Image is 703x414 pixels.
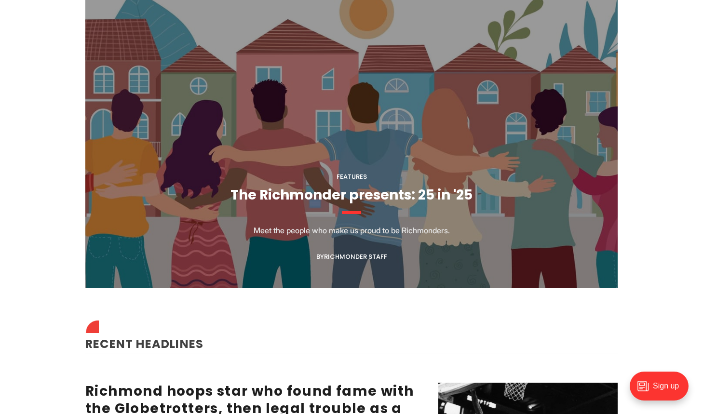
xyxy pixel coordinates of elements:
[622,367,703,414] iframe: portal-trigger
[324,252,387,261] a: Richmonder Staff
[316,253,387,260] div: By
[337,172,367,181] a: Features
[254,225,450,236] p: Meet the people who make us proud to be Richmonders.
[230,186,473,204] a: The Richmonder presents: 25 in '25
[85,323,618,353] h2: Recent Headlines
